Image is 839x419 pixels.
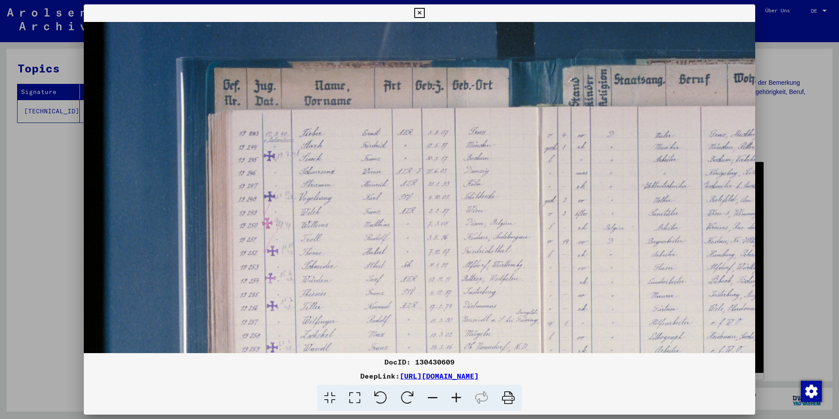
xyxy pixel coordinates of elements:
[800,380,821,401] div: Zustimmung ändern
[801,381,822,402] img: Zustimmung ändern
[84,357,755,367] div: DocID: 130430609
[400,372,479,380] a: [URL][DOMAIN_NAME]
[84,371,755,381] div: DeepLink:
